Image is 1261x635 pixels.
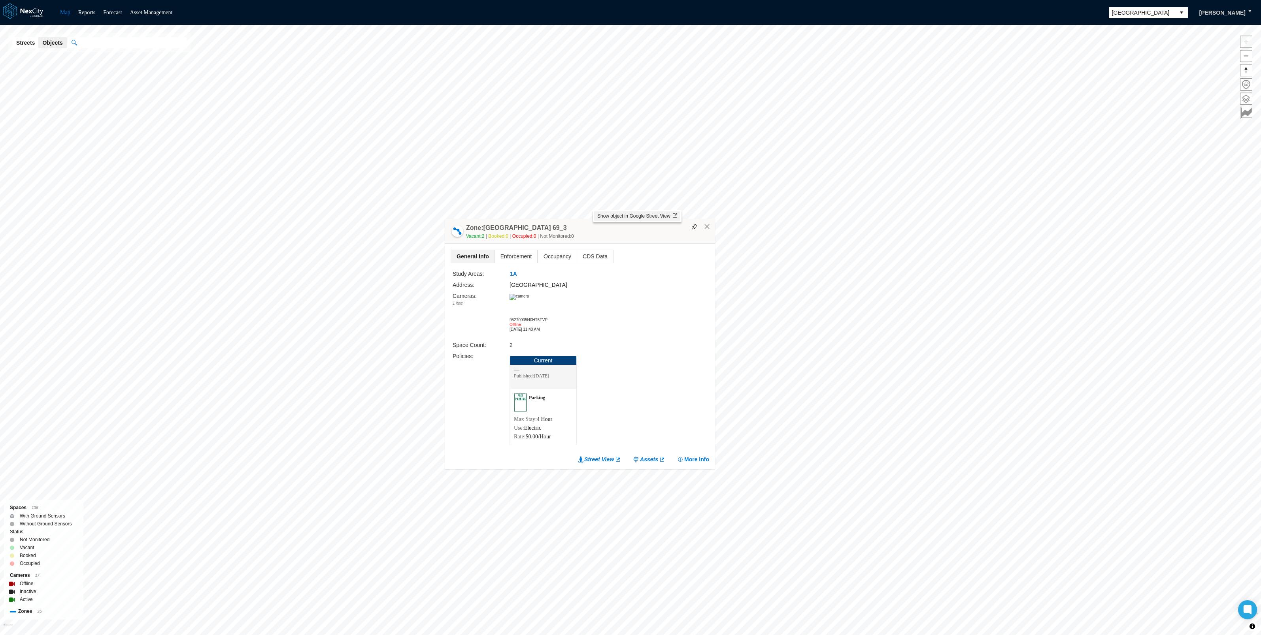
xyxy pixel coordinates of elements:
button: [PERSON_NAME] [1191,6,1254,19]
span: [PERSON_NAME] [1199,9,1246,17]
a: Reports [78,9,96,15]
button: Streets [12,37,39,48]
a: Mapbox homepage [4,624,13,633]
span: Reset bearing to north [1240,64,1252,76]
label: Cameras : [453,293,477,299]
div: [DATE] 11:40 AM [510,327,549,332]
button: Key metrics [1240,107,1252,119]
label: Inactive [20,588,36,595]
div: [GEOGRAPHIC_DATA] [510,281,638,289]
span: Show object in Google Street View [597,213,677,219]
label: Active [20,595,33,603]
button: Zoom out [1240,50,1252,62]
div: Cameras [10,571,77,580]
span: Enforcement [495,250,537,263]
span: Zoom out [1240,50,1252,62]
label: Offline [20,580,33,588]
label: Policies : [453,353,473,359]
h4: Zone: [GEOGRAPHIC_DATA] 69_3 [466,224,567,232]
a: Forecast [103,9,122,15]
label: Vacant [20,544,34,552]
a: Asset Management [130,9,173,15]
div: 95270005N0HT6EVP [510,318,549,322]
label: Study Areas: [453,271,484,277]
img: svg%3e [692,224,697,229]
span: Offline [510,322,521,327]
label: With Ground Sensors [20,512,65,520]
div: Spaces [10,504,77,512]
span: 135 [32,506,38,510]
span: Vacant: 2 [466,233,488,239]
button: Layers management [1240,93,1252,105]
span: Assets [640,455,658,463]
span: 17 [35,573,40,578]
div: Zones [10,607,77,616]
span: More Info [684,455,709,463]
div: 1 item [453,300,510,307]
span: CDS Data [577,250,613,263]
a: Map [60,9,70,15]
label: Space Count: [453,342,486,348]
span: 35 [37,609,42,614]
label: Occupied [20,559,40,567]
button: Home [1240,78,1252,91]
span: Objects [42,39,62,47]
span: Street View [584,455,614,463]
div: Status [10,528,77,536]
button: More Info [677,455,709,463]
button: Zoom in [1240,36,1252,48]
a: Street View [578,455,621,463]
button: Close popup [704,223,711,230]
span: Occupied: 0 [512,233,540,239]
div: 2 [510,341,638,349]
span: Not Monitored: 0 [540,233,574,239]
span: Zoom in [1240,36,1252,47]
span: General Info [451,250,495,263]
img: camera [510,294,529,300]
label: Without Ground Sensors [20,520,72,528]
span: Streets [16,39,35,47]
button: 1A [510,270,517,278]
label: Address: [453,282,474,288]
label: Booked [20,552,36,559]
button: Objects [38,37,66,48]
span: Toggle attribution [1250,622,1255,631]
span: Booked: 0 [488,233,512,239]
a: Assets [633,455,665,463]
span: [GEOGRAPHIC_DATA] [1112,9,1172,17]
button: select [1175,7,1188,18]
button: Reset bearing to north [1240,64,1252,76]
span: Occupancy [538,250,577,263]
button: Toggle attribution [1248,622,1257,631]
label: Not Monitored [20,536,49,544]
